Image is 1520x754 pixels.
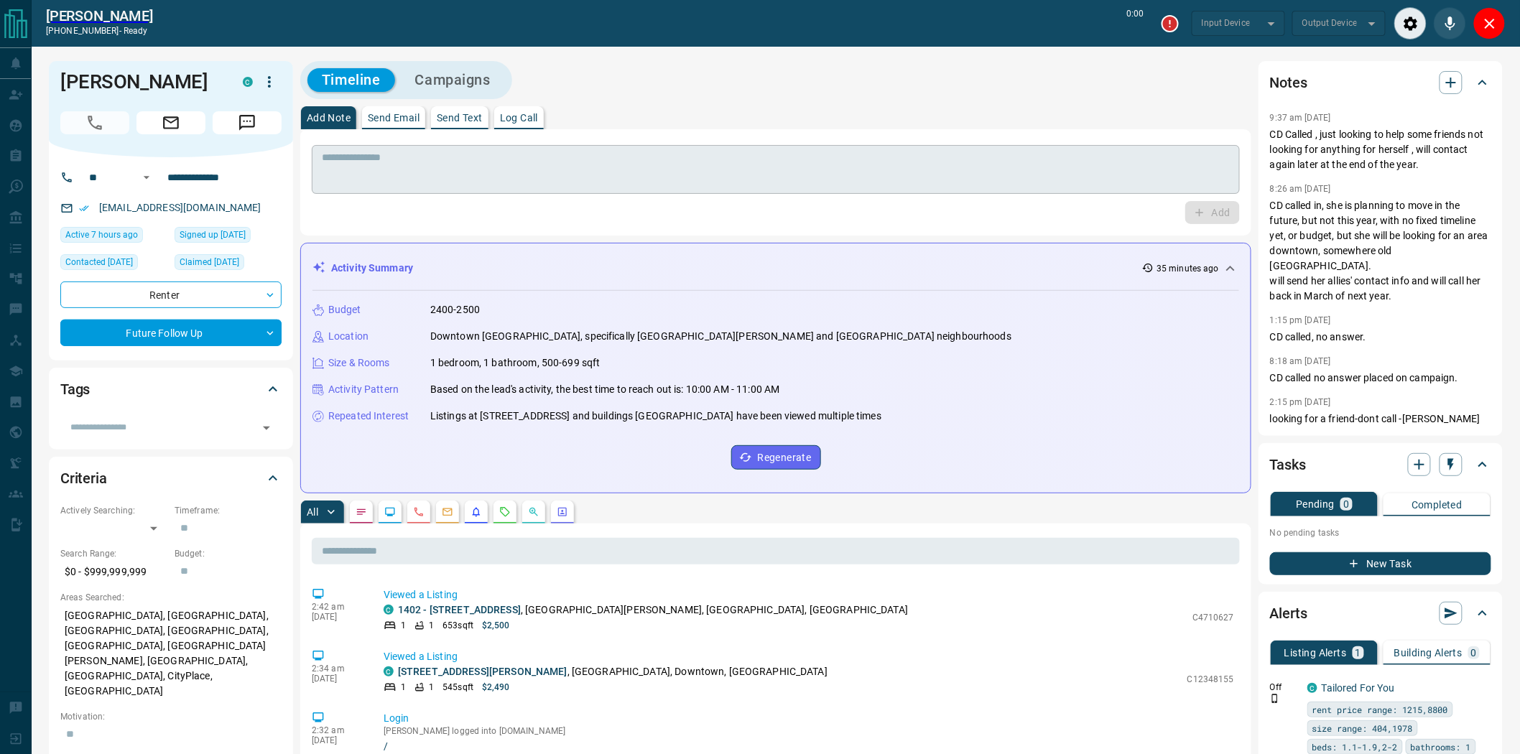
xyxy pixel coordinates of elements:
p: Size & Rooms [328,355,390,371]
p: 8:26 am [DATE] [1270,184,1331,194]
div: Mon Aug 18 2025 [60,227,167,247]
p: Completed [1412,500,1463,510]
button: New Task [1270,552,1491,575]
p: [DATE] [312,674,362,684]
p: Activity Summary [331,261,413,276]
div: Renter [60,281,282,308]
p: Login [384,711,1234,726]
p: , [GEOGRAPHIC_DATA], Downtown, [GEOGRAPHIC_DATA] [398,664,828,679]
p: Location [328,329,369,344]
p: , [GEOGRAPHIC_DATA][PERSON_NAME], [GEOGRAPHIC_DATA], [GEOGRAPHIC_DATA] [398,602,908,618]
p: Areas Searched: [60,591,282,604]
p: 0 [1471,648,1477,658]
p: Motivation: [60,710,282,723]
svg: Agent Actions [557,506,568,518]
button: Timeline [307,68,395,92]
p: 2:42 am [312,602,362,612]
svg: Notes [356,506,367,518]
p: $0 - $999,999,999 [60,560,167,584]
p: 1 [401,681,406,694]
p: $2,490 [482,681,510,694]
p: 1 [429,619,434,632]
div: Activity Summary35 minutes ago [312,255,1239,281]
svg: Emails [442,506,453,518]
p: 1 bedroom, 1 bathroom, 500-699 sqft [430,355,601,371]
p: Send Text [437,113,483,123]
p: Add Note [307,113,351,123]
div: condos.ca [243,77,253,87]
div: condos.ca [384,605,394,615]
p: 545 sqft [442,681,473,694]
span: Active 7 hours ago [65,228,138,242]
p: 2:32 am [312,725,362,735]
div: Fri Oct 04 2019 [175,227,282,247]
p: [PERSON_NAME] logged into [DOMAIN_NAME] [384,726,1234,736]
a: [EMAIL_ADDRESS][DOMAIN_NAME] [99,202,261,213]
p: Building Alerts [1394,648,1463,658]
p: 1 [1356,648,1361,658]
p: 2400-2500 [430,302,480,317]
svg: Email Verified [79,203,89,213]
div: Notes [1270,65,1491,100]
p: Viewed a Listing [384,649,1234,664]
span: rent price range: 1215,8800 [1312,702,1448,717]
span: bathrooms: 1 [1411,740,1471,754]
svg: Requests [499,506,511,518]
p: Repeated Interest [328,409,409,424]
p: 2:34 am [312,664,362,674]
p: 1 [401,619,406,632]
h2: Tasks [1270,453,1306,476]
p: [DATE] [312,735,362,745]
button: Open [256,418,277,438]
div: Tags [60,372,282,406]
p: C12348155 [1187,673,1234,686]
p: 0 [1343,499,1349,509]
p: Off [1270,681,1299,694]
a: Tailored For You [1322,682,1395,694]
p: 0:00 [1127,7,1144,39]
p: Activity Pattern [328,382,399,397]
p: 1:15 pm [DATE] [1270,315,1331,325]
p: $2,500 [482,619,510,632]
span: Claimed [DATE] [180,255,239,269]
p: [GEOGRAPHIC_DATA], [GEOGRAPHIC_DATA], [GEOGRAPHIC_DATA], [GEOGRAPHIC_DATA], [GEOGRAPHIC_DATA], [G... [60,604,282,703]
span: Contacted [DATE] [65,255,133,269]
p: Pending [1296,499,1335,509]
h2: Notes [1270,71,1307,94]
span: Call [60,111,129,134]
svg: Push Notification Only [1270,694,1280,704]
h2: Alerts [1270,602,1307,625]
p: C4710627 [1192,611,1234,624]
p: Listings at [STREET_ADDRESS] and buildings [GEOGRAPHIC_DATA] have been viewed multiple times [430,409,881,424]
p: [PHONE_NUMBER] - [46,24,153,37]
svg: Opportunities [528,506,539,518]
a: [STREET_ADDRESS][PERSON_NAME] [398,666,567,677]
p: looking for a friend-dont call -[PERSON_NAME] [1270,411,1491,427]
div: Alerts [1270,596,1491,630]
p: Timeframe: [175,504,282,517]
div: Mon Oct 25 2021 [175,254,282,274]
p: 1 [429,681,434,694]
p: Actively Searching: [60,504,167,517]
p: CD Called , just looking to help some friends not looking for anything for herself , will contact... [1270,127,1491,172]
h1: [PERSON_NAME] [60,70,221,93]
a: 1402 - [STREET_ADDRESS] [398,604,521,615]
div: Close [1473,7,1506,39]
button: Regenerate [731,445,821,470]
span: Message [213,111,282,134]
p: 2:15 pm [DATE] [1270,397,1331,407]
div: Tasks [1270,447,1491,482]
p: All [307,507,318,517]
p: Budget: [175,547,282,560]
div: Future Follow Up [60,320,282,346]
div: Audio Settings [1394,7,1427,39]
p: 8:18 am [DATE] [1270,356,1331,366]
div: condos.ca [1307,683,1317,693]
p: CD called, no answer. [1270,330,1491,345]
h2: Criteria [60,467,107,490]
p: CD called in, she is planning to move in the future, but not this year, with no fixed timeline ye... [1270,198,1491,304]
p: CD called no answer placed on campaign. [1270,371,1491,386]
svg: Lead Browsing Activity [384,506,396,518]
button: Open [138,169,155,186]
p: [DATE] [312,612,362,622]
